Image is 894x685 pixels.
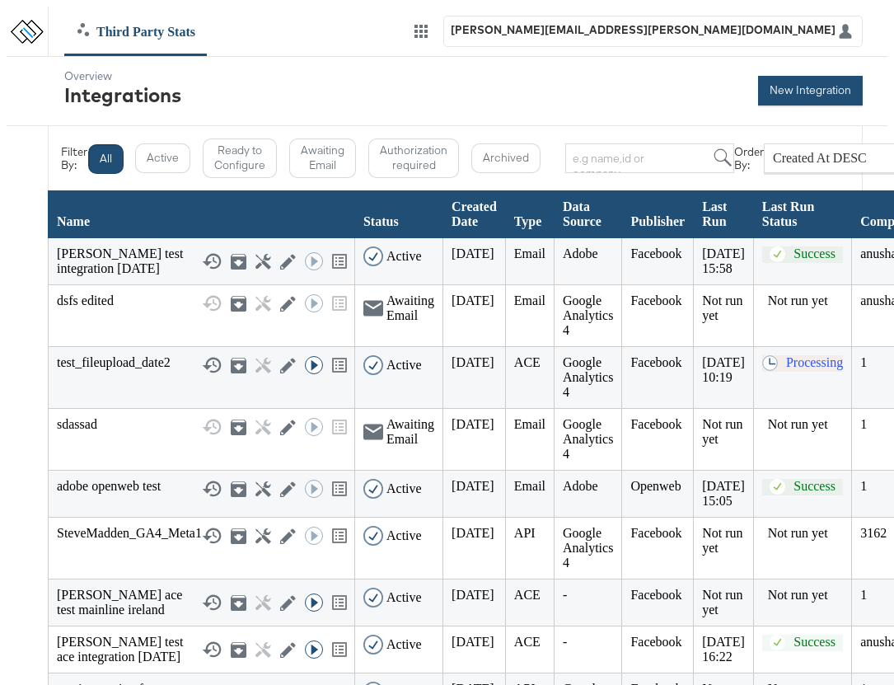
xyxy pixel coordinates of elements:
[330,593,349,612] svg: View missing tracking codes
[768,417,844,432] div: Not run yet
[860,355,867,369] span: 1
[630,246,681,260] span: Facebook
[451,23,835,36] div: [PERSON_NAME][EMAIL_ADDRESS][PERSON_NAME][DOMAIN_NAME]
[57,246,346,276] div: [PERSON_NAME] test integration [DATE]
[514,246,545,260] span: Email
[734,145,764,171] div: Order By:
[386,417,434,447] div: Awaiting Email
[452,526,494,540] span: [DATE]
[860,588,867,602] span: 1
[563,635,567,649] span: -
[514,293,545,307] span: Email
[563,417,613,461] span: Google Analytics 4
[630,588,681,602] span: Facebook
[793,635,835,650] div: Success
[452,588,494,602] span: [DATE]
[702,479,745,508] span: [DATE] 15:05
[49,191,355,238] th: Name
[386,249,422,264] div: Active
[386,590,422,605] div: Active
[793,246,835,262] div: Success
[368,138,459,179] button: Authorization required
[768,526,844,541] div: Not run yet
[702,588,742,617] span: Not run yet
[514,479,545,493] span: Email
[57,293,346,313] div: dsfs edited
[563,293,613,337] span: Google Analytics 4
[514,526,536,540] span: API
[57,526,346,546] div: SteveMadden_GA4_Meta1
[386,293,434,323] div: Awaiting Email
[786,355,843,371] div: Processing
[768,293,844,308] div: Not run yet
[563,588,567,602] span: -
[354,191,442,238] th: Status
[505,191,554,238] th: Type
[702,635,745,664] span: [DATE] 16:22
[630,526,681,540] span: Facebook
[563,246,598,260] span: Adobe
[860,479,867,493] span: 1
[452,293,494,307] span: [DATE]
[630,355,681,369] span: Facebook
[452,635,494,649] span: [DATE]
[386,481,422,496] div: Active
[330,526,349,546] svg: View missing tracking codes
[514,417,545,431] span: Email
[289,138,356,179] button: Awaiting Email
[630,479,681,493] span: Openweb
[758,76,863,106] button: New Integration
[61,145,87,171] div: Filter By:
[514,588,541,602] span: ACE
[753,191,852,238] th: Last Run Status
[64,82,181,107] div: Integrations
[57,588,346,617] div: [PERSON_NAME] ace test mainline ireland
[386,528,422,543] div: Active
[57,417,346,437] div: sdassad
[330,640,349,659] svg: View missing tracking codes
[386,637,422,652] div: Active
[452,417,494,431] span: [DATE]
[563,526,613,570] span: Google Analytics 4
[330,251,349,271] svg: View missing tracking codes
[860,526,887,540] span: 3162
[702,355,745,384] span: [DATE] 10:19
[565,143,734,173] input: e.g name,id or company
[471,143,541,173] button: Archived
[630,417,681,431] span: Facebook
[386,358,422,373] div: Active
[768,588,844,603] div: Not run yet
[452,246,494,260] span: [DATE]
[65,23,208,40] a: Third Party Stats
[452,355,494,369] span: [DATE]
[563,355,613,399] span: Google Analytics 4
[135,143,190,173] button: Active
[57,479,346,499] div: adobe openweb test
[630,635,681,649] span: Facebook
[514,355,541,369] span: ACE
[57,355,346,375] div: test_fileupload_date2
[702,417,742,446] span: Not run yet
[64,69,181,82] div: Overview
[702,526,742,555] span: Not run yet
[702,293,742,322] span: Not run yet
[555,191,622,238] th: Data Source
[793,479,835,495] div: Success
[330,355,349,375] svg: View missing tracking codes
[860,417,867,431] span: 1
[622,191,694,238] th: Publisher
[630,293,681,307] span: Facebook
[330,479,349,499] svg: View missing tracking codes
[514,635,541,649] span: ACE
[57,635,346,664] div: [PERSON_NAME] test ace integration [DATE]
[563,479,598,493] span: Adobe
[443,191,506,238] th: Created Date
[773,151,867,165] span: Created At DESC
[88,144,124,174] button: All
[694,191,754,238] th: Last Run
[702,246,745,275] span: [DATE] 15:58
[452,479,494,493] span: [DATE]
[203,138,277,179] button: Ready to Configure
